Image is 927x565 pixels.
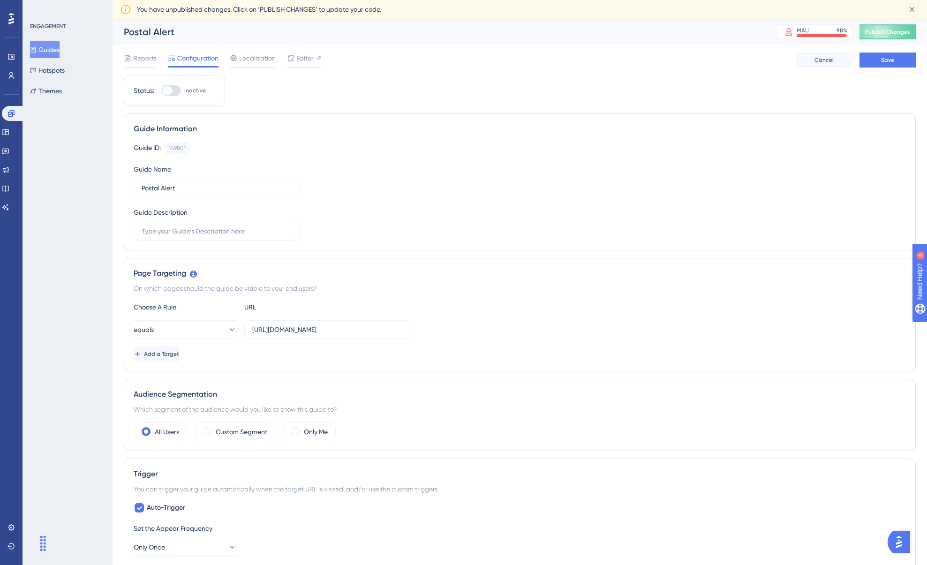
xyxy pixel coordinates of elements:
[134,389,906,400] div: Audience Segmentation
[30,41,60,58] button: Guides
[134,142,161,154] div: Guide ID:
[134,85,154,96] div: Status:
[133,53,157,64] span: Reports
[244,301,347,313] div: URL
[134,523,906,534] div: Set the Appear Frequency
[859,53,916,68] button: Save
[134,483,906,495] div: You can trigger your guide automatically when the target URL is visited, and/or use the custom tr...
[22,2,59,14] span: Need Help?
[124,25,754,38] div: Postal Alert
[865,28,910,36] span: Publish Changes
[30,62,65,79] button: Hotspots
[30,23,66,30] div: ENGAGEMENT
[155,426,179,437] label: All Users
[859,24,916,39] button: Publish Changes
[177,53,219,64] span: Configuration
[147,502,185,513] span: Auto-Trigger
[137,4,381,15] span: You have unpublished changes. Click on ‘PUBLISH CHANGES’ to update your code.
[142,226,293,236] input: Type your Guide’s Description here
[184,87,206,94] span: Inactive
[252,324,403,335] input: yourwebsite.com/path
[134,404,906,415] div: Which segment of the audience would you like to show this guide to?
[36,529,51,557] div: Ziehen
[142,183,293,193] input: Type your Guide’s Name here
[837,27,847,34] div: 98 %
[814,56,834,64] span: Cancel
[134,320,237,339] button: equals
[797,27,809,34] div: MAU
[30,83,62,99] button: Themes
[134,283,906,294] div: On which pages should the guide be visible to your end users?
[144,350,179,358] span: Add a Target
[134,123,906,135] div: Guide Information
[169,144,186,152] div: 149801
[304,426,328,437] label: Only Me
[65,5,68,12] div: 3
[134,324,154,335] span: equals
[888,528,916,556] iframe: UserGuiding AI Assistant Launcher
[239,53,276,64] span: Localization
[134,301,237,313] div: Choose A Rule
[796,53,852,68] button: Cancel
[881,56,894,64] span: Save
[134,207,188,218] div: Guide Description
[134,468,906,480] div: Trigger
[134,542,165,553] span: Only Once
[134,164,171,175] div: Guide Name
[134,538,237,557] button: Only Once
[134,268,906,279] div: Page Targeting
[216,426,267,437] label: Custom Segment
[296,53,314,64] span: Editor
[134,347,179,362] button: Add a Target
